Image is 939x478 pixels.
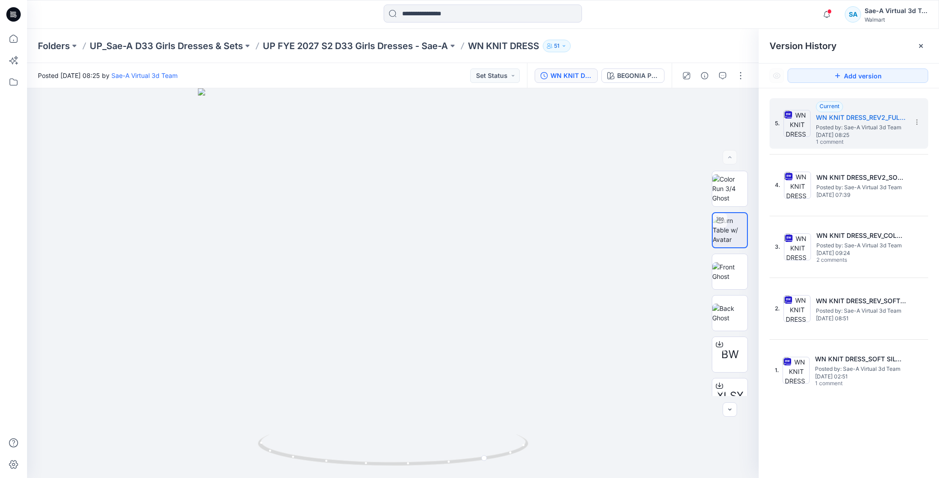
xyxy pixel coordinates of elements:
[770,41,837,51] span: Version History
[111,72,178,79] a: Sae-A Virtual 3d Team
[38,40,70,52] a: Folders
[816,139,879,146] span: 1 comment
[775,181,780,189] span: 4.
[816,315,906,322] span: [DATE] 08:51
[263,40,448,52] a: UP FYE 2027 S2 D33 Girls Dresses - Sae-A
[783,295,811,322] img: WN KNIT DRESS_REV_SOFT SILVER
[535,68,598,83] button: WN KNIT DRESS_REV2_FULL COLORWAYS
[816,112,906,123] h5: WN KNIT DRESS_REV2_FULL COLORWAYS
[543,40,571,52] button: 51
[770,68,784,83] button: Show Hidden Versions
[816,172,907,183] h5: WN KNIT DRESS_REV2_SOFT SILVER
[815,364,905,373] span: Posted by: Sae-A Virtual 3d Team
[38,71,178,80] span: Posted [DATE] 08:25 by
[468,40,539,52] p: WN KNIT DRESS
[784,233,811,260] img: WN KNIT DRESS_REV_COLORWAYS
[815,373,905,380] span: [DATE] 02:51
[775,119,780,127] span: 5.
[845,6,861,23] div: SA
[865,16,928,23] div: Walmart
[815,380,878,387] span: 1 comment
[816,230,907,241] h5: WN KNIT DRESS_REV_COLORWAYS
[816,306,906,315] span: Posted by: Sae-A Virtual 3d Team
[816,257,879,264] span: 2 comments
[712,262,747,281] img: Front Ghost
[717,388,743,404] span: XLSX
[775,366,779,374] span: 1.
[820,103,839,109] span: Current
[865,5,928,16] div: Sae-A Virtual 3d Team
[713,216,747,244] img: Turn Table w/ Avatar
[712,304,747,323] img: Back Ghost
[788,68,928,83] button: Add version
[816,250,907,256] span: [DATE] 09:24
[816,183,907,192] span: Posted by: Sae-A Virtual 3d Team
[816,132,906,138] span: [DATE] 08:25
[550,71,592,81] div: WN KNIT DRESS_REV2_FULL COLORWAYS
[816,296,906,306] h5: WN KNIT DRESS_REV_SOFT SILVER
[90,40,243,52] a: UP_Sae-A D33 Girls Dresses & Sets
[601,68,664,83] button: BEGONIA PINK
[784,172,811,199] img: WN KNIT DRESS_REV2_SOFT SILVER
[783,357,810,384] img: WN KNIT DRESS_SOFT SILVER
[775,243,780,251] span: 3.
[815,354,905,364] h5: WN KNIT DRESS_SOFT SILVER
[721,346,739,363] span: BW
[917,42,925,50] button: Close
[775,305,780,313] span: 2.
[554,41,559,51] p: 51
[783,110,811,137] img: WN KNIT DRESS_REV2_FULL COLORWAYS
[816,192,907,198] span: [DATE] 07:39
[712,174,747,203] img: Color Run 3/4 Ghost
[697,68,712,83] button: Details
[617,71,659,81] div: BEGONIA PINK
[816,241,907,250] span: Posted by: Sae-A Virtual 3d Team
[816,123,906,132] span: Posted by: Sae-A Virtual 3d Team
